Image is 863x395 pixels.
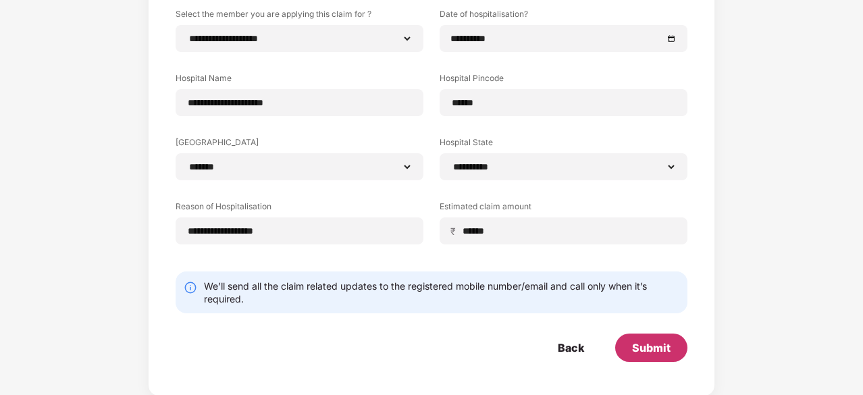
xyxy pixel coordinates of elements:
[176,136,423,153] label: [GEOGRAPHIC_DATA]
[632,340,671,355] div: Submit
[176,201,423,217] label: Reason of Hospitalisation
[176,8,423,25] label: Select the member you are applying this claim for ?
[204,280,679,305] div: We’ll send all the claim related updates to the registered mobile number/email and call only when...
[440,201,687,217] label: Estimated claim amount
[440,8,687,25] label: Date of hospitalisation?
[440,72,687,89] label: Hospital Pincode
[450,225,461,238] span: ₹
[440,136,687,153] label: Hospital State
[184,281,197,294] img: svg+xml;base64,PHN2ZyBpZD0iSW5mby0yMHgyMCIgeG1sbnM9Imh0dHA6Ly93d3cudzMub3JnLzIwMDAvc3ZnIiB3aWR0aD...
[176,72,423,89] label: Hospital Name
[558,340,584,355] div: Back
